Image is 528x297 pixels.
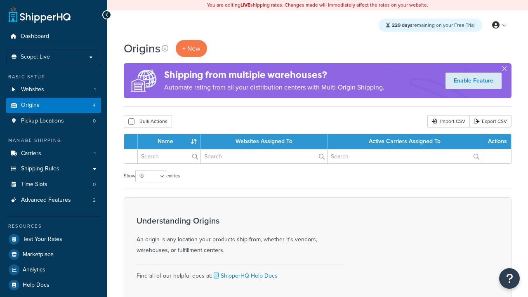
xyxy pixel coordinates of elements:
[23,266,45,273] span: Analytics
[328,134,482,149] th: Active Carriers Assigned To
[124,63,164,98] img: ad-origins-multi-dfa493678c5a35abed25fd24b4b8a3fa3505936ce257c16c00bdefe2f3200be3.png
[124,170,180,182] label: Show entries
[164,68,384,82] h4: Shipping from multiple warehouses?
[6,82,101,97] a: Websites 1
[469,115,511,127] a: Export CSV
[138,134,201,149] th: Name
[6,98,101,113] a: Origins 4
[124,115,172,127] button: Bulk Actions
[137,216,343,256] div: An origin is any location your products ship from, whether it's vendors, warehouses, or fulfillme...
[21,33,49,40] span: Dashboard
[6,146,101,161] li: Carriers
[23,282,49,289] span: Help Docs
[23,236,62,243] span: Test Your Rates
[499,268,520,289] button: Open Resource Center
[93,181,96,188] span: 0
[21,102,40,109] span: Origins
[21,197,71,204] span: Advanced Features
[21,181,47,188] span: Time Slots
[6,29,101,44] a: Dashboard
[93,102,96,109] span: 4
[124,40,160,57] h1: Origins
[6,146,101,161] a: Carriers 1
[6,113,101,129] a: Pickup Locations 0
[6,73,101,80] div: Basic Setup
[21,165,59,172] span: Shipping Rules
[6,177,101,192] li: Time Slots
[6,232,101,247] a: Test Your Rates
[328,149,482,163] input: Search
[94,150,96,157] span: 1
[201,134,328,149] th: Websites Assigned To
[23,251,54,258] span: Marketplace
[6,262,101,277] a: Analytics
[240,1,250,9] b: LIVE
[201,149,327,163] input: Search
[6,193,101,208] li: Advanced Features
[93,118,96,125] span: 0
[6,223,101,230] div: Resources
[137,264,343,281] div: Find all of our helpful docs at:
[6,193,101,208] a: Advanced Features 2
[445,73,502,89] a: Enable Feature
[6,247,101,262] a: Marketplace
[6,137,101,144] div: Manage Shipping
[379,19,482,32] div: remaining on your Free Trial
[6,98,101,113] li: Origins
[21,54,50,61] span: Scope: Live
[21,86,44,93] span: Websites
[9,6,71,23] a: ShipperHQ Home
[427,115,469,127] div: Import CSV
[176,40,207,57] a: + New
[21,150,41,157] span: Carriers
[93,197,96,204] span: 2
[482,134,511,149] th: Actions
[138,149,200,163] input: Search
[164,82,384,93] p: Automate rating from all your distribution centers with Multi-Origin Shipping.
[6,161,101,177] a: Shipping Rules
[135,170,166,182] select: Showentries
[137,216,343,225] h3: Understanding Origins
[21,118,64,125] span: Pickup Locations
[182,44,200,53] span: + New
[94,86,96,93] span: 1
[6,113,101,129] li: Pickup Locations
[6,177,101,192] a: Time Slots 0
[392,21,412,29] strong: 229 days
[6,82,101,97] li: Websites
[212,271,278,280] a: ShipperHQ Help Docs
[6,278,101,292] a: Help Docs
